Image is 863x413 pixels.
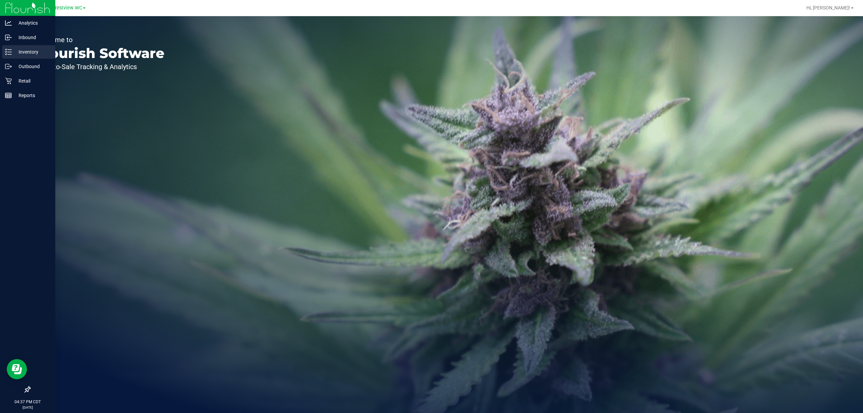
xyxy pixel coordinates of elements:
[52,5,82,11] span: Crestview WC
[5,63,12,70] inline-svg: Outbound
[12,33,52,41] p: Inbound
[36,36,165,43] p: Welcome to
[12,62,52,70] p: Outbound
[12,48,52,56] p: Inventory
[5,78,12,84] inline-svg: Retail
[5,49,12,55] inline-svg: Inventory
[3,405,52,410] p: [DATE]
[7,359,27,379] iframe: Resource center
[5,34,12,41] inline-svg: Inbound
[5,92,12,99] inline-svg: Reports
[12,77,52,85] p: Retail
[12,91,52,99] p: Reports
[36,63,165,70] p: Seed-to-Sale Tracking & Analytics
[806,5,850,10] span: Hi, [PERSON_NAME]!
[3,399,52,405] p: 04:37 PM CDT
[12,19,52,27] p: Analytics
[5,20,12,26] inline-svg: Analytics
[36,47,165,60] p: Flourish Software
